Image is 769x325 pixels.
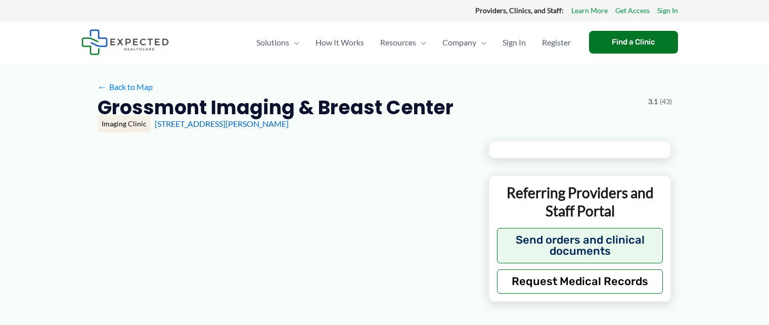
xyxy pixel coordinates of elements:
[657,4,678,17] a: Sign In
[248,25,579,60] nav: Primary Site Navigation
[534,25,579,60] a: Register
[248,25,307,60] a: SolutionsMenu Toggle
[476,25,486,60] span: Menu Toggle
[648,95,658,108] span: 3.1
[416,25,426,60] span: Menu Toggle
[434,25,494,60] a: CompanyMenu Toggle
[98,82,107,91] span: ←
[315,25,364,60] span: How It Works
[497,183,663,220] p: Referring Providers and Staff Portal
[289,25,299,60] span: Menu Toggle
[81,29,169,55] img: Expected Healthcare Logo - side, dark font, small
[615,4,650,17] a: Get Access
[307,25,372,60] a: How It Works
[256,25,289,60] span: Solutions
[589,31,678,54] a: Find a Clinic
[380,25,416,60] span: Resources
[442,25,476,60] span: Company
[503,25,526,60] span: Sign In
[571,4,608,17] a: Learn More
[542,25,571,60] span: Register
[494,25,534,60] a: Sign In
[660,95,672,108] span: (43)
[98,95,454,120] h2: Grossmont Imaging & Breast Center
[98,79,153,95] a: ←Back to Map
[497,269,663,294] button: Request Medical Records
[497,228,663,263] button: Send orders and clinical documents
[98,115,151,132] div: Imaging Clinic
[372,25,434,60] a: ResourcesMenu Toggle
[155,119,289,128] a: [STREET_ADDRESS][PERSON_NAME]
[475,6,564,15] strong: Providers, Clinics, and Staff:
